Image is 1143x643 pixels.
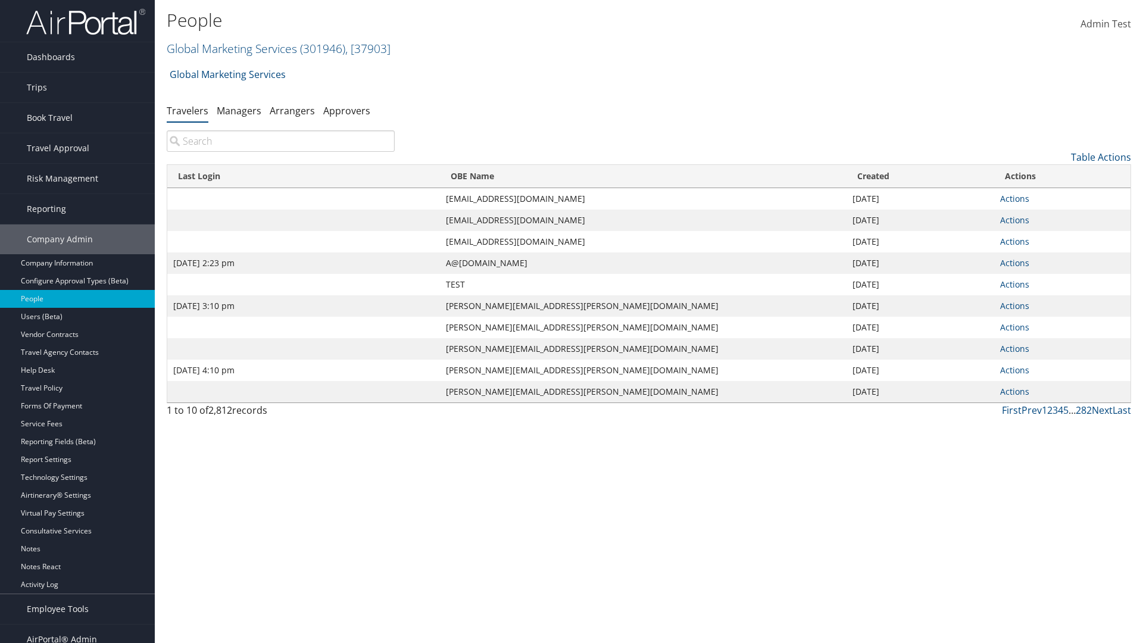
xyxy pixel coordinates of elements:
[27,224,93,254] span: Company Admin
[167,130,395,152] input: Search
[27,73,47,102] span: Trips
[167,403,395,423] div: 1 to 10 of records
[1000,257,1029,269] a: Actions
[300,40,345,57] span: ( 301946 )
[440,295,847,317] td: [PERSON_NAME][EMAIL_ADDRESS][PERSON_NAME][DOMAIN_NAME]
[847,295,994,317] td: [DATE]
[440,231,847,252] td: [EMAIL_ADDRESS][DOMAIN_NAME]
[1080,17,1131,30] span: Admin Test
[1063,404,1069,417] a: 5
[847,274,994,295] td: [DATE]
[323,104,370,117] a: Approvers
[1000,321,1029,333] a: Actions
[27,103,73,133] span: Book Travel
[440,274,847,295] td: TEST
[27,42,75,72] span: Dashboards
[167,165,440,188] th: Last Login: activate to sort column ascending
[847,338,994,360] td: [DATE]
[27,133,89,163] span: Travel Approval
[1000,343,1029,354] a: Actions
[847,381,994,402] td: [DATE]
[847,231,994,252] td: [DATE]
[440,381,847,402] td: [PERSON_NAME][EMAIL_ADDRESS][PERSON_NAME][DOMAIN_NAME]
[26,8,145,36] img: airportal-logo.png
[167,295,440,317] td: [DATE] 3:10 pm
[1000,236,1029,247] a: Actions
[167,104,208,117] a: Travelers
[994,165,1130,188] th: Actions
[345,40,391,57] span: , [ 37903 ]
[440,252,847,274] td: A@[DOMAIN_NAME]
[440,317,847,338] td: [PERSON_NAME][EMAIL_ADDRESS][PERSON_NAME][DOMAIN_NAME]
[847,252,994,274] td: [DATE]
[847,360,994,381] td: [DATE]
[1042,404,1047,417] a: 1
[1071,151,1131,164] a: Table Actions
[1080,6,1131,43] a: Admin Test
[1000,386,1029,397] a: Actions
[217,104,261,117] a: Managers
[208,404,232,417] span: 2,812
[1000,214,1029,226] a: Actions
[27,194,66,224] span: Reporting
[1000,364,1029,376] a: Actions
[167,8,810,33] h1: People
[167,252,440,274] td: [DATE] 2:23 pm
[440,338,847,360] td: [PERSON_NAME][EMAIL_ADDRESS][PERSON_NAME][DOMAIN_NAME]
[440,165,847,188] th: OBE Name: activate to sort column ascending
[847,317,994,338] td: [DATE]
[847,210,994,231] td: [DATE]
[847,165,994,188] th: Created: activate to sort column ascending
[170,63,286,86] a: Global Marketing Services
[1076,404,1092,417] a: 282
[270,104,315,117] a: Arrangers
[27,164,98,193] span: Risk Management
[167,40,391,57] a: Global Marketing Services
[1000,193,1029,204] a: Actions
[1047,404,1053,417] a: 2
[1092,404,1113,417] a: Next
[1058,404,1063,417] a: 4
[1113,404,1131,417] a: Last
[1022,404,1042,417] a: Prev
[167,360,440,381] td: [DATE] 4:10 pm
[1000,300,1029,311] a: Actions
[1053,404,1058,417] a: 3
[27,594,89,624] span: Employee Tools
[440,360,847,381] td: [PERSON_NAME][EMAIL_ADDRESS][PERSON_NAME][DOMAIN_NAME]
[440,188,847,210] td: [EMAIL_ADDRESS][DOMAIN_NAME]
[440,210,847,231] td: [EMAIL_ADDRESS][DOMAIN_NAME]
[1000,279,1029,290] a: Actions
[847,188,994,210] td: [DATE]
[1002,404,1022,417] a: First
[1069,404,1076,417] span: …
